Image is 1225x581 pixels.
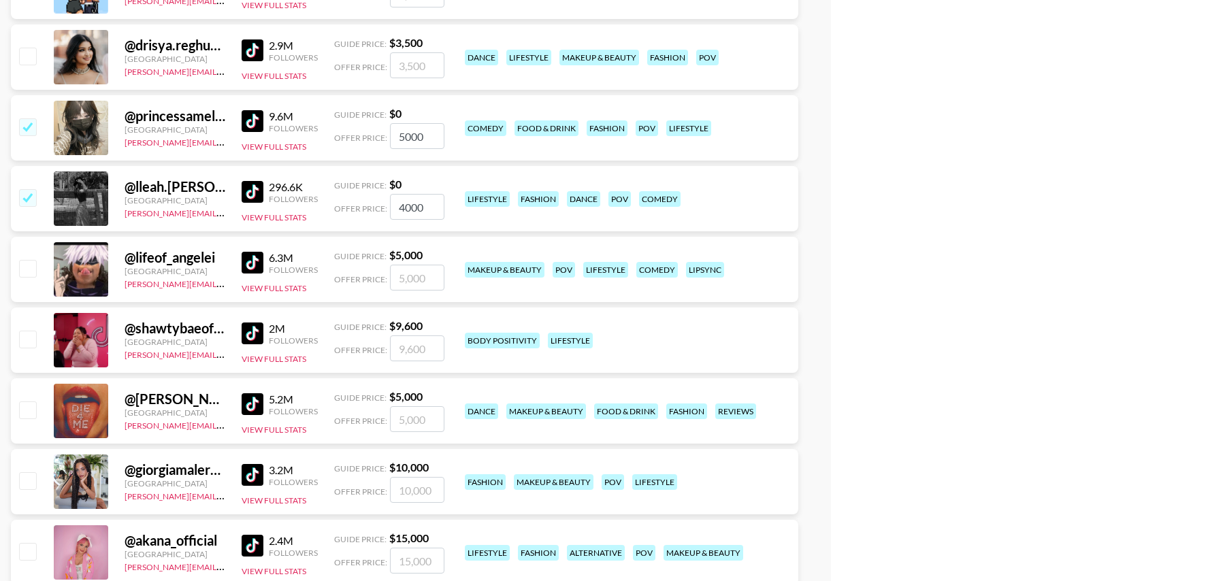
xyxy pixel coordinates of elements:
div: comedy [636,262,678,278]
div: 2.9M [269,39,318,52]
div: @ drisya.reghuram [125,37,225,54]
a: [PERSON_NAME][EMAIL_ADDRESS][DOMAIN_NAME] [125,347,326,360]
input: 5,000 [390,265,444,290]
span: Offer Price: [334,345,387,355]
a: [PERSON_NAME][EMAIL_ADDRESS][DOMAIN_NAME] [125,135,326,148]
input: 0 [390,123,444,149]
strong: $ 10,000 [389,461,429,474]
div: Followers [269,194,318,204]
div: 2.4M [269,534,318,548]
button: View Full Stats [242,212,306,222]
span: Offer Price: [334,416,387,426]
div: reviews [715,403,756,419]
button: View Full Stats [242,71,306,81]
div: [GEOGRAPHIC_DATA] [125,124,225,135]
div: pov [633,545,655,561]
div: food & drink [594,403,658,419]
div: fashion [518,191,559,207]
div: lifestyle [465,545,510,561]
div: fashion [647,50,688,65]
div: dance [465,50,498,65]
div: lifestyle [583,262,628,278]
img: TikTok [242,39,263,61]
div: 6.3M [269,251,318,265]
div: makeup & beauty [465,262,544,278]
a: [PERSON_NAME][EMAIL_ADDRESS][DOMAIN_NAME] [125,418,326,431]
span: Guide Price: [334,534,387,544]
div: lipsync [686,262,724,278]
a: [PERSON_NAME][EMAIL_ADDRESS][DOMAIN_NAME] [125,64,326,77]
button: View Full Stats [242,495,306,505]
div: 296.6K [269,180,318,194]
input: 3,500 [390,52,444,78]
div: [GEOGRAPHIC_DATA] [125,549,225,559]
div: Followers [269,335,318,346]
img: TikTok [242,535,263,557]
div: Followers [269,548,318,558]
div: fashion [666,403,707,419]
div: makeup & beauty [506,403,586,419]
div: 3.2M [269,463,318,477]
div: dance [567,191,600,207]
span: Guide Price: [334,322,387,332]
div: fashion [518,545,559,561]
img: TikTok [242,393,263,415]
div: [GEOGRAPHIC_DATA] [125,408,225,418]
span: Offer Price: [334,486,387,497]
div: lifestyle [465,191,510,207]
div: pov [602,474,624,490]
div: @ [PERSON_NAME].[PERSON_NAME] [125,391,225,408]
div: @ lifeof_angelei [125,249,225,266]
input: 15,000 [390,548,444,574]
div: dance [465,403,498,419]
div: Followers [269,52,318,63]
div: comedy [639,191,681,207]
span: Offer Price: [334,557,387,567]
div: [GEOGRAPHIC_DATA] [125,54,225,64]
img: TikTok [242,322,263,344]
div: fashion [465,474,506,490]
div: @ shawtybaeoffical_ [125,320,225,337]
div: makeup & beauty [559,50,639,65]
span: Offer Price: [334,62,387,72]
div: [GEOGRAPHIC_DATA] [125,478,225,488]
div: [GEOGRAPHIC_DATA] [125,337,225,347]
input: 10,000 [390,477,444,503]
div: alternative [567,545,625,561]
div: Followers [269,477,318,487]
a: [PERSON_NAME][EMAIL_ADDRESS][DOMAIN_NAME] [125,276,326,289]
div: pov [553,262,575,278]
div: 2M [269,322,318,335]
button: View Full Stats [242,425,306,435]
strong: $ 0 [389,107,402,120]
div: food & drink [514,120,578,136]
span: Offer Price: [334,203,387,214]
img: TikTok [242,464,263,486]
div: pov [696,50,719,65]
span: Guide Price: [334,463,387,474]
span: Offer Price: [334,133,387,143]
button: View Full Stats [242,354,306,364]
div: body positivity [465,333,540,348]
div: lifestyle [506,50,551,65]
strong: $ 5,000 [389,248,423,261]
input: 5,000 [390,406,444,432]
strong: $ 9,600 [389,319,423,332]
button: View Full Stats [242,283,306,293]
strong: $ 3,500 [389,36,423,49]
div: Followers [269,406,318,416]
a: [PERSON_NAME][EMAIL_ADDRESS][DOMAIN_NAME] [125,559,326,572]
div: @ akana_official [125,532,225,549]
input: 9,600 [390,335,444,361]
div: lifestyle [632,474,677,490]
img: TikTok [242,110,263,132]
span: Guide Price: [334,393,387,403]
img: TikTok [242,181,263,203]
div: lifestyle [548,333,593,348]
span: Guide Price: [334,180,387,190]
button: View Full Stats [242,142,306,152]
a: [PERSON_NAME][EMAIL_ADDRESS][DOMAIN_NAME] [125,205,326,218]
div: comedy [465,120,506,136]
span: Offer Price: [334,274,387,284]
strong: $ 15,000 [389,531,429,544]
